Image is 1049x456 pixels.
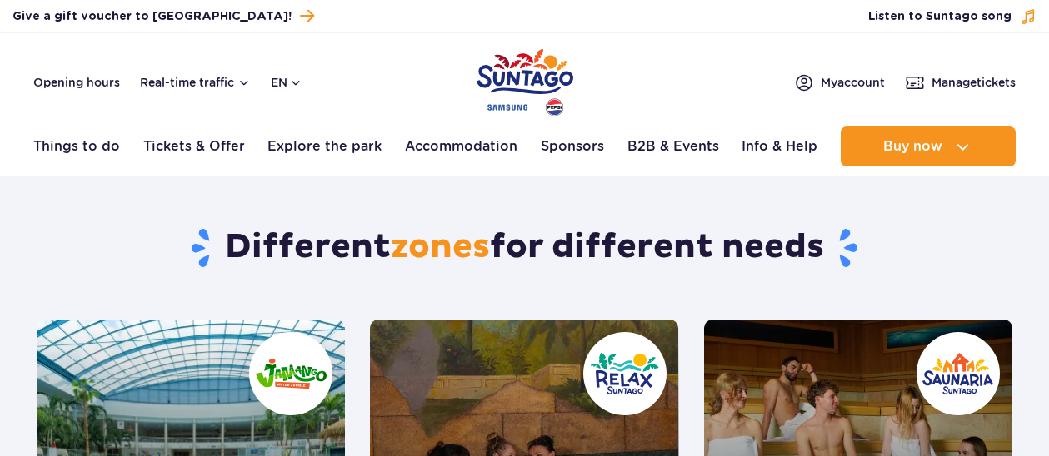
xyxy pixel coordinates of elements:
[12,8,292,25] span: Give a gift voucher to [GEOGRAPHIC_DATA]!
[33,126,120,166] a: Things to do
[794,72,885,92] a: Myaccount
[271,74,302,91] button: en
[868,8,1012,25] span: Listen to Suntago song
[868,8,1037,25] button: Listen to Suntago song
[883,139,942,154] span: Buy now
[12,5,314,27] a: Give a gift voucher to [GEOGRAPHIC_DATA]!
[267,126,382,166] a: Explore the park
[821,74,885,91] span: My account
[841,126,1016,166] button: Buy now
[37,226,1012,270] h1: Different for different needs
[742,126,817,166] a: Info & Help
[905,72,1016,92] a: Managetickets
[391,226,490,268] span: zones
[627,126,719,166] a: B2B & Events
[477,42,573,118] a: Park of Poland
[143,126,245,166] a: Tickets & Offer
[140,76,251,89] button: Real-time traffic
[33,74,120,91] a: Opening hours
[405,126,517,166] a: Accommodation
[541,126,604,166] a: Sponsors
[932,74,1016,91] span: Manage tickets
